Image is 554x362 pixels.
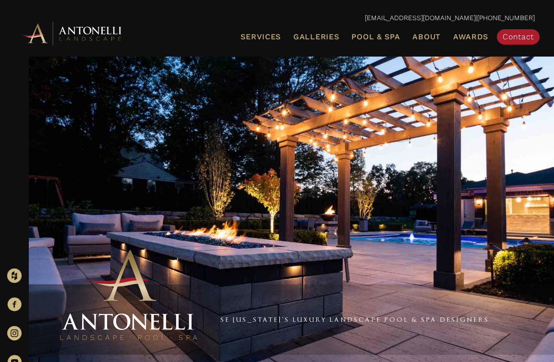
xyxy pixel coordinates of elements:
[503,32,534,41] span: Contact
[409,31,445,43] a: About
[7,269,22,283] img: Houzz
[449,31,492,43] a: Awards
[453,32,488,41] span: Awards
[57,246,201,345] img: Antonelli Stacked Logo
[348,31,404,43] a: Pool & Spa
[351,32,400,41] span: Pool & Spa
[241,33,281,41] span: Services
[365,14,476,22] a: [EMAIL_ADDRESS][DOMAIN_NAME]
[497,29,540,45] a: Contact
[289,31,343,43] a: Galleries
[293,32,339,41] span: Galleries
[237,31,285,43] a: Services
[412,33,441,41] span: About
[477,14,535,22] a: [PHONE_NUMBER]
[220,315,489,323] a: SE [US_STATE]'s Luxury Landscape Pool & Spa Designers
[19,20,125,47] img: Antonelli Horizontal Logo
[19,12,535,24] p: |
